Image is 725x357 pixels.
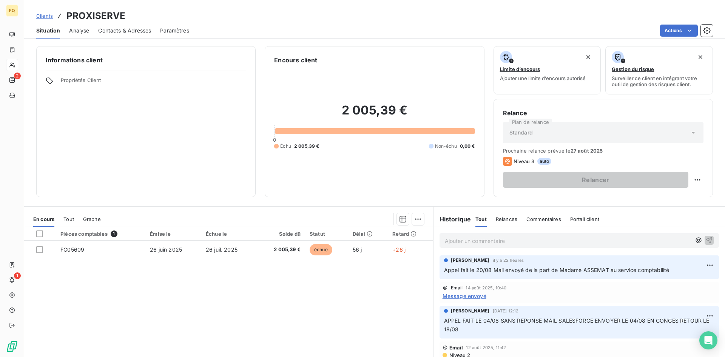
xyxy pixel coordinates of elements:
[353,231,384,237] div: Délai
[433,215,471,224] h6: Historique
[14,73,21,79] span: 2
[466,345,506,350] span: 12 août 2025, 11:42
[60,246,84,253] span: FC05609
[6,5,18,17] div: EQ
[36,13,53,19] span: Clients
[392,246,406,253] span: +26 j
[660,25,698,37] button: Actions
[496,216,517,222] span: Relances
[493,258,524,263] span: il y a 22 heures
[526,216,561,222] span: Commentaires
[36,12,53,20] a: Clients
[111,230,117,237] span: 1
[61,77,246,88] span: Propriétés Client
[493,309,519,313] span: [DATE] 12:12
[66,9,126,23] h3: PROXISERVE
[466,286,506,290] span: 14 août 2025, 10:40
[294,143,319,150] span: 2 005,39 €
[69,27,89,34] span: Analyse
[449,345,463,351] span: Email
[98,27,151,34] span: Contacts & Adresses
[451,286,463,290] span: Email
[6,340,18,352] img: Logo LeanPay
[63,216,74,222] span: Tout
[443,292,486,300] span: Message envoyé
[206,246,238,253] span: 26 juil. 2025
[435,143,457,150] span: Non-échu
[500,66,540,72] span: Limite d’encours
[261,231,301,237] div: Solde dû
[274,56,317,65] h6: Encours client
[60,230,141,237] div: Pièces comptables
[273,137,276,143] span: 0
[503,172,688,188] button: Relancer
[444,317,711,332] span: APPEL FAIT LE 04/08 SANS REPONSE MAIL SALESFORCE ENVOYER LE 04/08 EN CONGES RETOUR LE 18/08
[500,75,586,81] span: Ajouter une limite d’encours autorisé
[494,46,601,94] button: Limite d’encoursAjouter une limite d’encours autorisé
[503,148,703,154] span: Prochaine relance prévue le
[612,66,654,72] span: Gestion du risque
[460,143,475,150] span: 0,00 €
[570,216,599,222] span: Portail client
[310,231,344,237] div: Statut
[612,75,706,87] span: Surveiller ce client en intégrant votre outil de gestion des risques client.
[160,27,189,34] span: Paramètres
[503,108,703,117] h6: Relance
[274,103,475,125] h2: 2 005,39 €
[514,158,534,164] span: Niveau 3
[699,331,717,349] div: Open Intercom Messenger
[571,148,603,154] span: 27 août 2025
[36,27,60,34] span: Situation
[33,216,54,222] span: En cours
[261,246,301,253] span: 2 005,39 €
[451,308,490,314] span: [PERSON_NAME]
[451,257,490,264] span: [PERSON_NAME]
[46,56,246,65] h6: Informations client
[444,267,669,273] span: Appel fait le 20/08 Mail envoyé de la part de Madame ASSEMAT au service comptabilité
[392,231,428,237] div: Retard
[605,46,713,94] button: Gestion du risqueSurveiller ce client en intégrant votre outil de gestion des risques client.
[353,246,362,253] span: 56 j
[475,216,487,222] span: Tout
[83,216,101,222] span: Graphe
[280,143,291,150] span: Échu
[6,74,18,86] a: 2
[310,244,332,255] span: échue
[537,158,552,165] span: auto
[150,246,182,253] span: 26 juin 2025
[509,129,533,136] span: Standard
[206,231,252,237] div: Échue le
[14,272,21,279] span: 1
[150,231,197,237] div: Émise le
